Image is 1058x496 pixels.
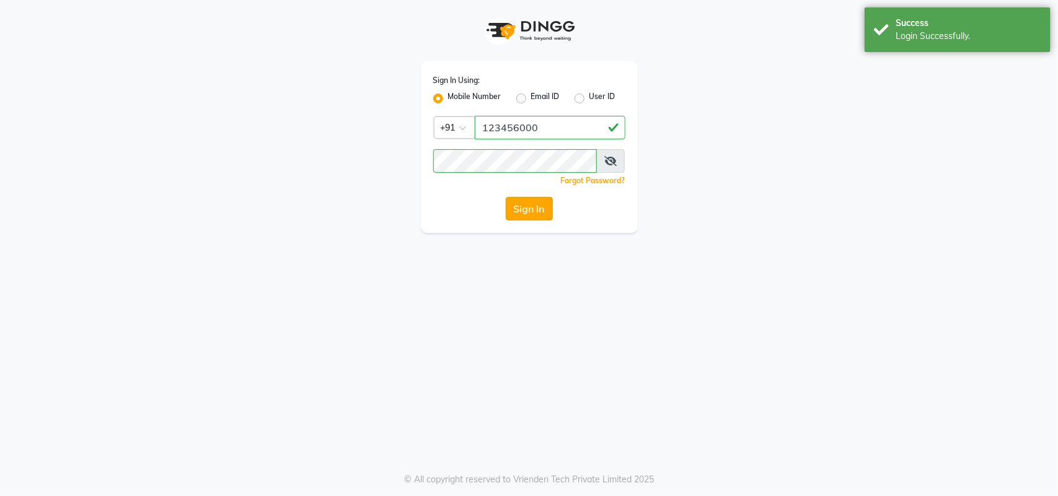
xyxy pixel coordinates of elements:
label: Mobile Number [448,91,501,106]
button: Sign In [506,197,553,220]
label: User ID [589,91,615,106]
input: Username [433,149,597,173]
a: Forgot Password? [561,176,625,185]
div: Success [896,17,1041,30]
div: Login Successfully. [896,30,1041,43]
img: logo1.svg [480,12,579,49]
input: Username [475,116,625,139]
label: Sign In Using: [433,75,480,86]
label: Email ID [531,91,560,106]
